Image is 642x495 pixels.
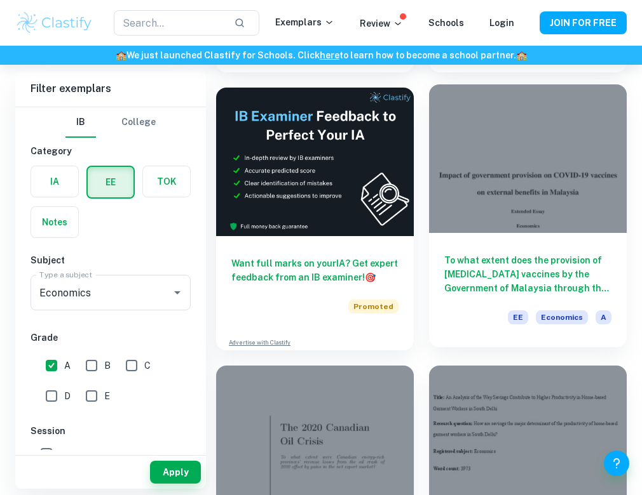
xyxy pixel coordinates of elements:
button: IB [65,107,96,138]
h6: Session [31,424,191,438]
h6: We just launched Clastify for Schools. Click to learn how to become a school partner. [3,48,639,62]
a: Login [489,18,514,28]
span: B [104,359,111,373]
span: A [596,310,611,324]
a: To what extent does the provision of [MEDICAL_DATA] vaccines by the Government of Malaysia throug... [429,88,627,350]
label: Type a subject [39,269,92,280]
p: Review [360,16,403,30]
h6: To what extent does the provision of [MEDICAL_DATA] vaccines by the Government of Malaysia throug... [444,253,611,295]
button: College [121,107,156,138]
span: 🏫 [516,50,527,60]
h6: Want full marks on your IA ? Get expert feedback from an IB examiner! [231,256,399,284]
span: C [144,359,151,373]
button: Apply [150,461,201,484]
a: here [320,50,339,60]
button: Open [168,284,186,301]
a: Want full marks on yourIA? Get expert feedback from an IB examiner!PromotedAdvertise with Clastify [216,88,414,350]
button: IA [31,166,78,197]
span: E [104,389,110,403]
h6: Grade [31,331,191,345]
div: Filter type choice [65,107,156,138]
button: JOIN FOR FREE [540,11,627,34]
input: Search... [114,10,224,36]
span: [DATE] [59,447,88,461]
h6: Subject [31,253,191,267]
span: EE [508,310,528,324]
span: Economics [536,310,588,324]
button: EE [88,167,133,197]
button: Notes [31,207,78,237]
h6: Category [31,144,191,158]
span: 🎯 [365,272,376,282]
h6: Filter exemplars [15,71,206,107]
a: Schools [428,18,464,28]
button: TOK [143,166,190,197]
span: A [64,359,71,373]
span: 🏫 [116,50,126,60]
button: Help and Feedback [604,451,629,476]
span: Promoted [348,300,399,313]
p: Exemplars [275,15,334,29]
span: D [64,389,71,403]
img: Thumbnail [216,88,414,235]
a: Advertise with Clastify [229,338,290,347]
img: Clastify logo [15,10,93,36]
